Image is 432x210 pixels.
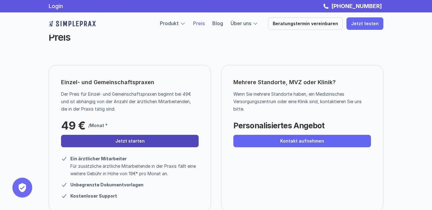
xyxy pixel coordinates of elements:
[61,119,85,132] p: 49 €
[61,90,194,113] p: Der Preis für Einzel- und Gemeinschaftspraxen beginnt bei 49€ und ist abhängig von der Anzahl der...
[193,20,205,26] a: Preis
[346,17,383,30] a: Jetzt testen
[233,90,366,113] p: Wenn Sie mehrere Standorte haben, ein Medizinisches Versorgungszentrum oder eine Klinik sind, kon...
[233,119,324,132] p: Personalisiertes Angebot
[70,156,127,161] strong: Ein ärztlicher Mitarbeiter
[231,20,251,26] a: Über uns
[61,77,154,87] p: Einzel- und Gemeinschaftspraxen
[49,3,63,9] a: Login
[70,182,143,187] strong: Unbegrenzte Dokumentvorlagen
[70,162,199,177] p: Für zusätzliche ärztliche Mitarbeitende in der Praxis fällt eine weitere Gebühr in Höhe von 19€* ...
[115,139,145,144] p: Jetzt starten
[88,122,108,129] p: /Monat *
[273,21,338,26] p: Beratungstermin vereinbaren
[351,21,379,26] p: Jetzt testen
[49,31,281,43] h2: Preis
[61,135,199,147] a: Jetzt starten
[280,139,324,144] p: Kontakt aufnehmen
[330,3,383,9] a: [PHONE_NUMBER]
[212,20,223,26] a: Blog
[233,77,371,87] p: Mehrere Standorte, MVZ oder Klinik?
[233,135,371,147] a: Kontakt aufnehmen
[268,17,343,30] a: Beratungstermin vereinbaren
[70,193,117,199] strong: Kostenloser Support
[331,3,382,9] strong: [PHONE_NUMBER]
[160,20,179,26] a: Produkt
